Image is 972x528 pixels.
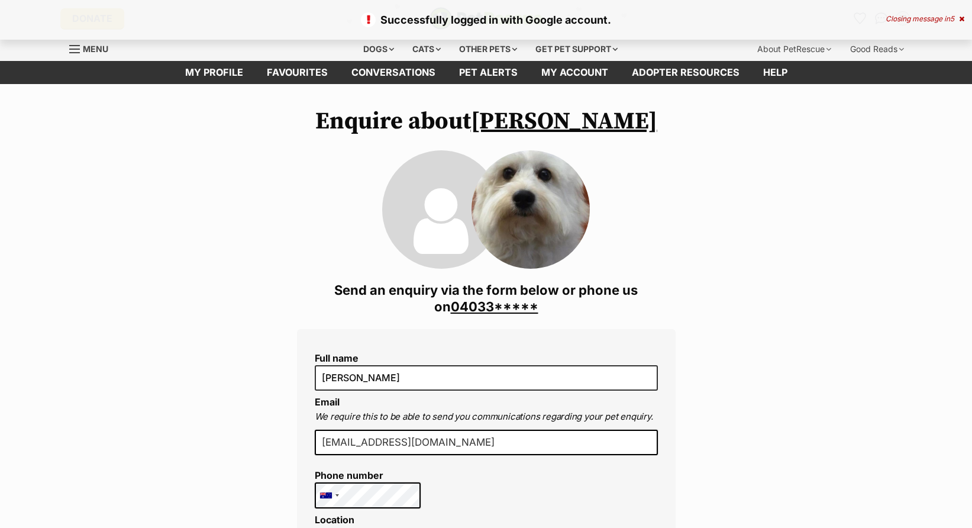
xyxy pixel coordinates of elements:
[472,150,590,269] img: Tiffany
[297,108,676,135] h1: Enquire about
[355,37,402,61] div: Dogs
[471,107,657,136] a: [PERSON_NAME]
[315,483,343,508] div: Australia: +61
[447,61,529,84] a: Pet alerts
[315,365,658,390] input: E.g. Jimmy Chew
[315,353,658,363] label: Full name
[340,61,447,84] a: conversations
[751,61,799,84] a: Help
[315,470,421,481] label: Phone number
[451,37,525,61] div: Other pets
[315,514,354,526] label: Location
[297,282,676,315] h3: Send an enquiry via the form below or phone us on
[255,61,340,84] a: Favourites
[620,61,751,84] a: Adopter resources
[315,410,658,424] p: We require this to be able to send you communications regarding your pet enquiry.
[315,396,340,408] label: Email
[69,37,117,59] a: Menu
[173,61,255,84] a: My profile
[842,37,912,61] div: Good Reads
[529,61,620,84] a: My account
[404,37,449,61] div: Cats
[527,37,626,61] div: Get pet support
[83,44,108,54] span: Menu
[749,37,839,61] div: About PetRescue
